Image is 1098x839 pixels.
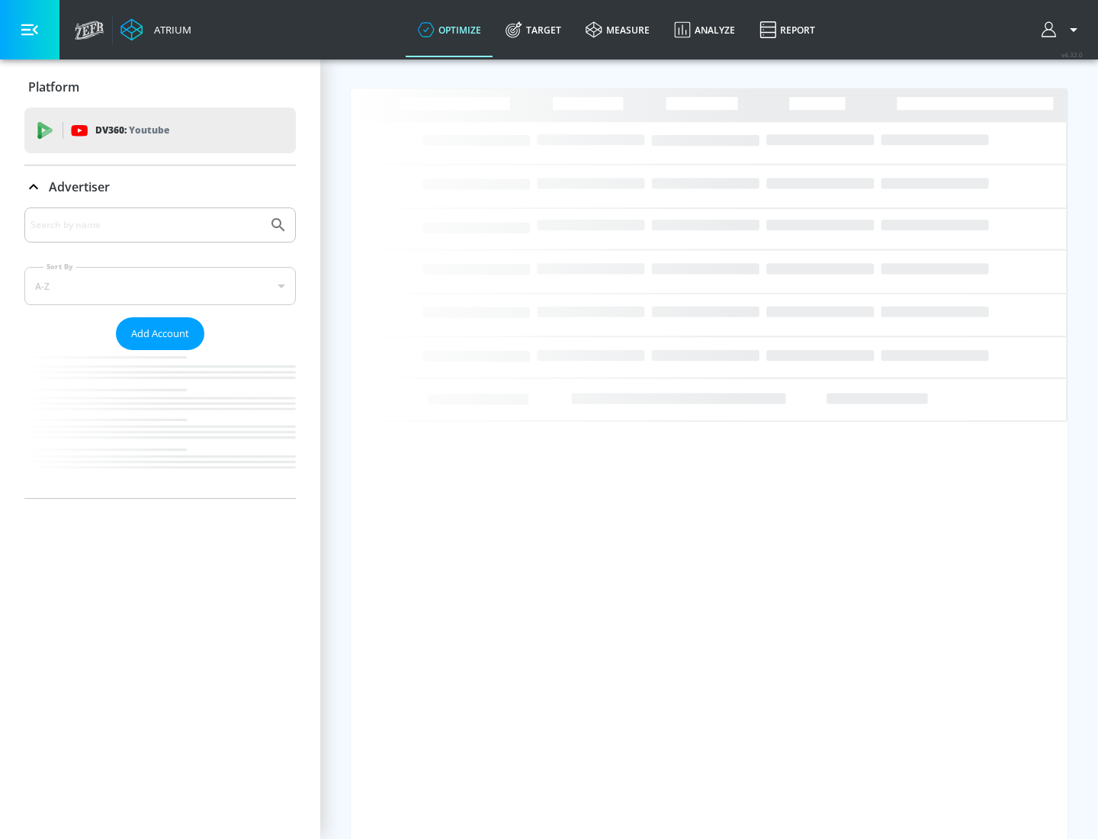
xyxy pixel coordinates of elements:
[747,2,827,57] a: Report
[406,2,493,57] a: optimize
[116,317,204,350] button: Add Account
[662,2,747,57] a: Analyze
[120,18,191,41] a: Atrium
[24,207,296,498] div: Advertiser
[1061,50,1083,59] span: v 4.32.0
[24,166,296,208] div: Advertiser
[24,267,296,305] div: A-Z
[573,2,662,57] a: measure
[129,122,169,138] p: Youtube
[95,122,169,139] p: DV360:
[30,215,262,235] input: Search by name
[24,66,296,108] div: Platform
[24,350,296,498] nav: list of Advertiser
[49,178,110,195] p: Advertiser
[131,325,189,342] span: Add Account
[24,108,296,153] div: DV360: Youtube
[148,23,191,37] div: Atrium
[43,262,76,272] label: Sort By
[493,2,573,57] a: Target
[28,79,79,95] p: Platform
